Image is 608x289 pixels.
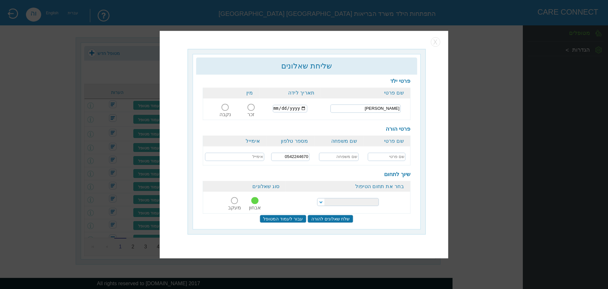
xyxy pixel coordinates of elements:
b: פרטי ילד [390,78,410,84]
th: שם פרטי [321,88,410,98]
input: שם משפחה [319,153,358,161]
th: מספר טלפון [267,136,314,147]
label: מעקב [228,205,241,211]
b: שיוך לתחום [384,172,410,178]
input: אימייל [205,153,264,161]
label: נקבה [219,112,231,117]
input: שלח שאלונים להורה [308,215,353,223]
input: שם פרטי [330,104,401,113]
input: עבור לעמוד המטופל [260,215,306,223]
th: שם פרטי [363,136,410,147]
th: אימייל [203,136,267,147]
label: אבחון [249,205,261,211]
input: מספר טלפון [271,153,309,161]
th: בחר את תחום הטיפול [286,181,410,192]
th: תאריך לידה [259,88,321,98]
h2: שליחת שאלונים [199,62,414,70]
input: תאריך לידה [273,105,307,112]
th: סוג שאלונים [203,181,286,192]
label: זכר [247,112,255,117]
input: שם פרטי [368,153,405,161]
th: מין [203,88,259,98]
b: פרטי הורה [386,126,410,132]
th: שם משפחה [314,136,363,147]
